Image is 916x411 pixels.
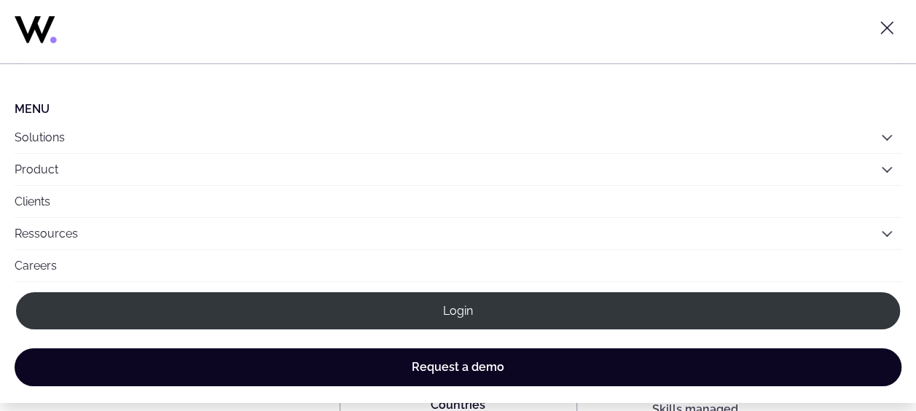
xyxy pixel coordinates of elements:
a: Login [15,291,901,331]
a: Request a demo [15,348,901,386]
a: Clients [15,186,901,217]
strong: Countries [431,397,485,411]
a: Product [15,163,58,176]
button: Toggle menu [872,13,901,42]
button: Product [15,154,901,185]
button: Solutions [15,122,901,153]
li: Menu [15,102,901,116]
a: Careers [15,250,901,281]
button: Ressources [15,218,901,249]
iframe: Chatbot [820,315,896,391]
a: Ressources [15,227,78,240]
